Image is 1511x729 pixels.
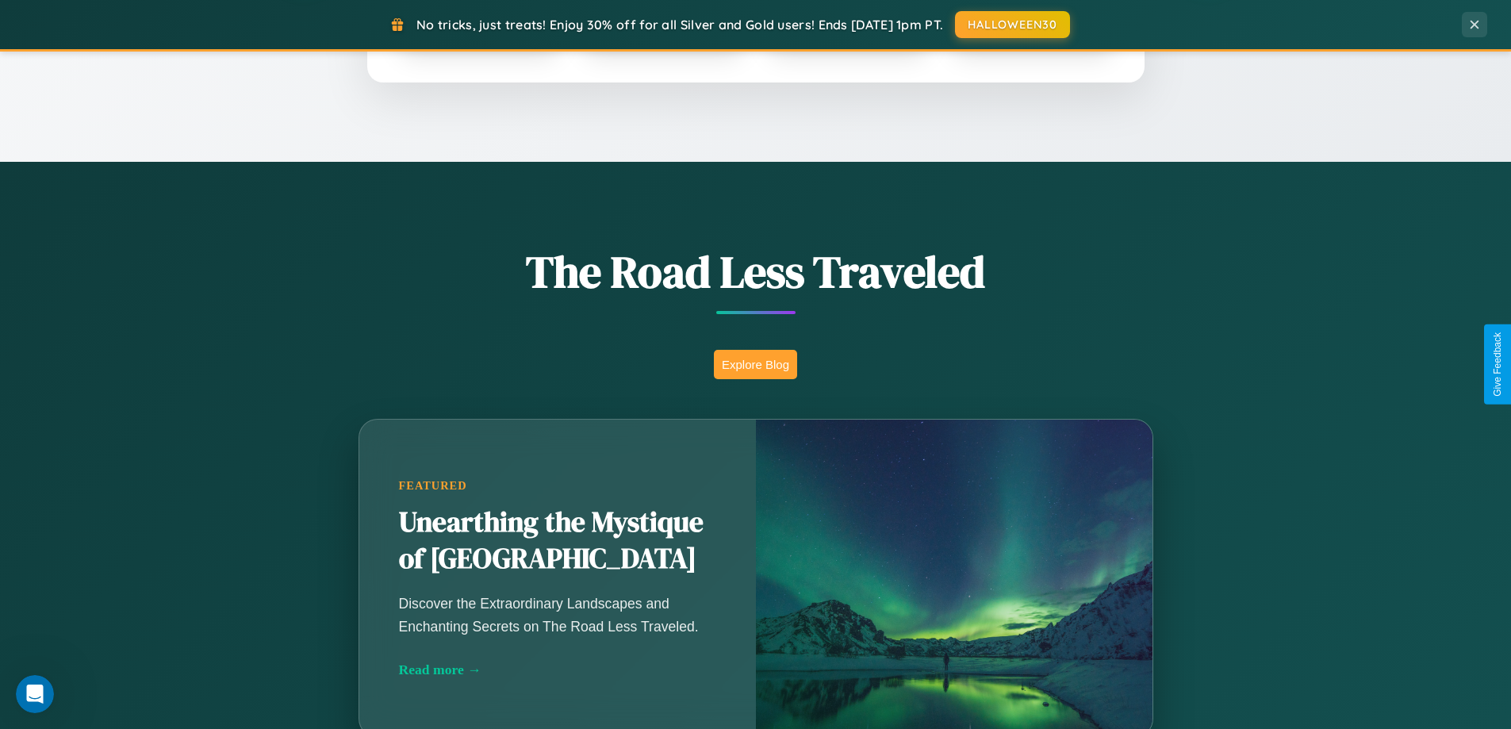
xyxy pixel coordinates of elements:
div: Give Feedback [1492,332,1503,397]
p: Discover the Extraordinary Landscapes and Enchanting Secrets on The Road Less Traveled. [399,593,716,637]
h2: Unearthing the Mystique of [GEOGRAPHIC_DATA] [399,505,716,577]
span: No tricks, just treats! Enjoy 30% off for all Silver and Gold users! Ends [DATE] 1pm PT. [416,17,943,33]
div: Featured [399,479,716,493]
button: Explore Blog [714,350,797,379]
div: Read more → [399,662,716,678]
h1: The Road Less Traveled [280,241,1232,302]
button: HALLOWEEN30 [955,11,1070,38]
iframe: Intercom live chat [16,675,54,713]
